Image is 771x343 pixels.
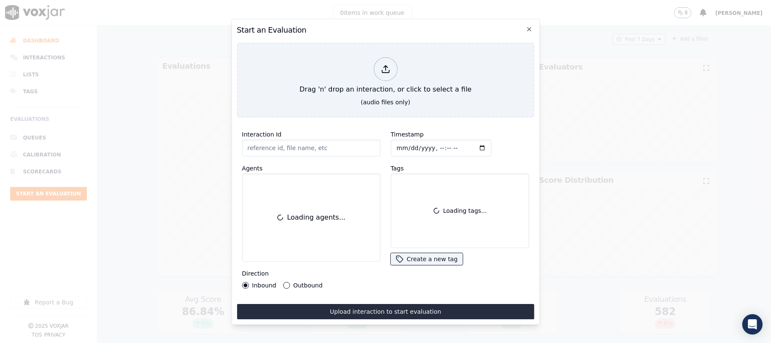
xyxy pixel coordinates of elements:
label: Inbound [252,282,276,288]
button: Upload interaction to start evaluation [237,304,534,319]
div: (audio files only) [361,98,410,106]
label: Timestamp [390,131,423,138]
label: Tags [390,165,403,172]
button: Drag 'n' drop an interaction, or click to select a file (audio files only) [237,43,534,117]
div: Drag 'n' drop an interaction, or click to select a file [296,54,475,98]
label: Outbound [293,282,322,288]
label: Interaction Id [242,131,281,138]
input: reference id, file name, etc [242,139,380,156]
div: Open Intercom Messenger [742,314,763,335]
div: Loading tags... [394,177,525,244]
label: Direction [242,270,268,277]
button: Create a new tag [390,253,462,265]
h2: Start an Evaluation [237,24,534,36]
div: Loading agents... [247,179,375,256]
label: Agents [242,165,263,172]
